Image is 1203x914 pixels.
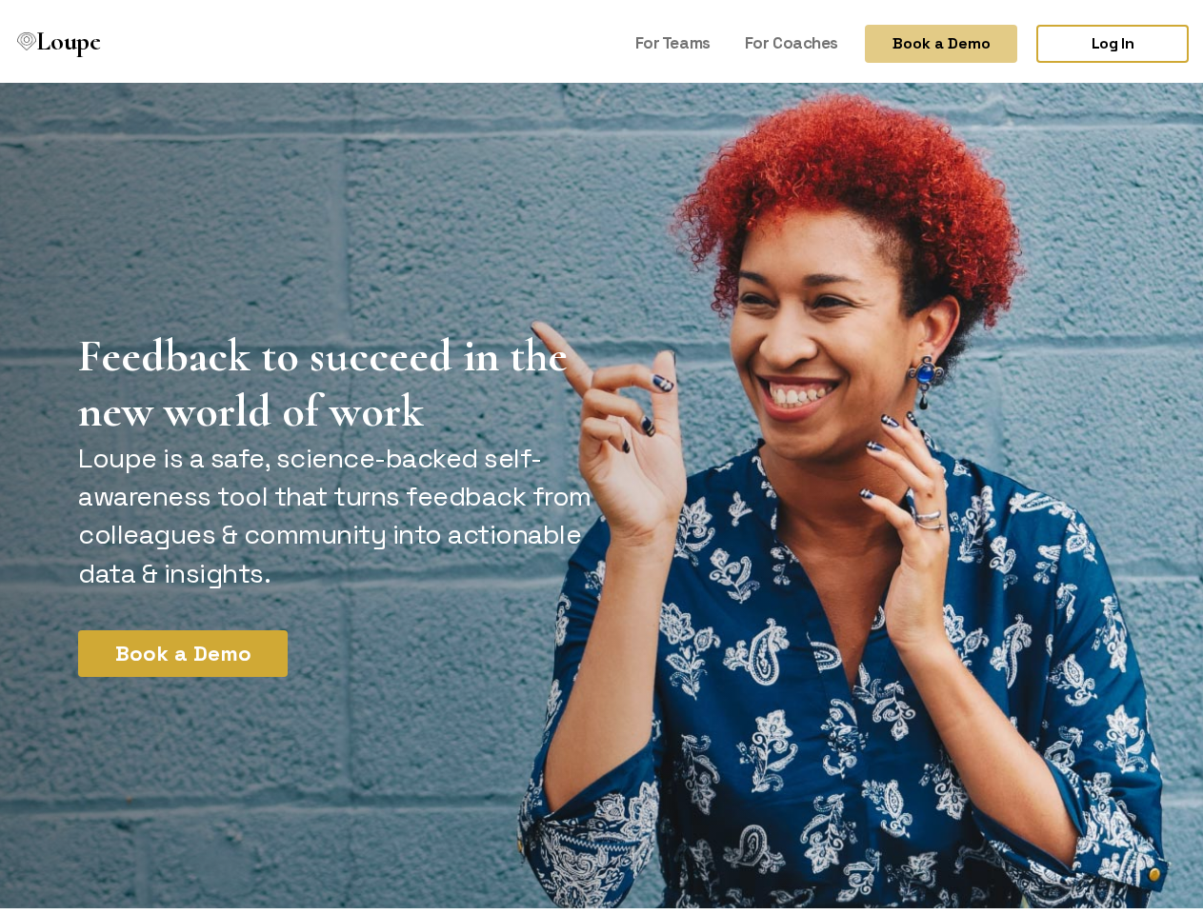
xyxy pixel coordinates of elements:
img: Loupe Logo [17,27,36,46]
a: Log In [1036,19,1189,57]
button: Book a Demo [78,625,288,671]
a: For Teams [628,19,718,55]
a: For Coaches [737,19,846,55]
a: Loupe [11,19,107,58]
p: Loupe is a safe, science-backed self-awareness tool that turns feedback from colleagues & communi... [78,433,598,587]
button: Book a Demo [865,19,1017,57]
h1: Feedback to succeed in the new world of work [78,323,598,433]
